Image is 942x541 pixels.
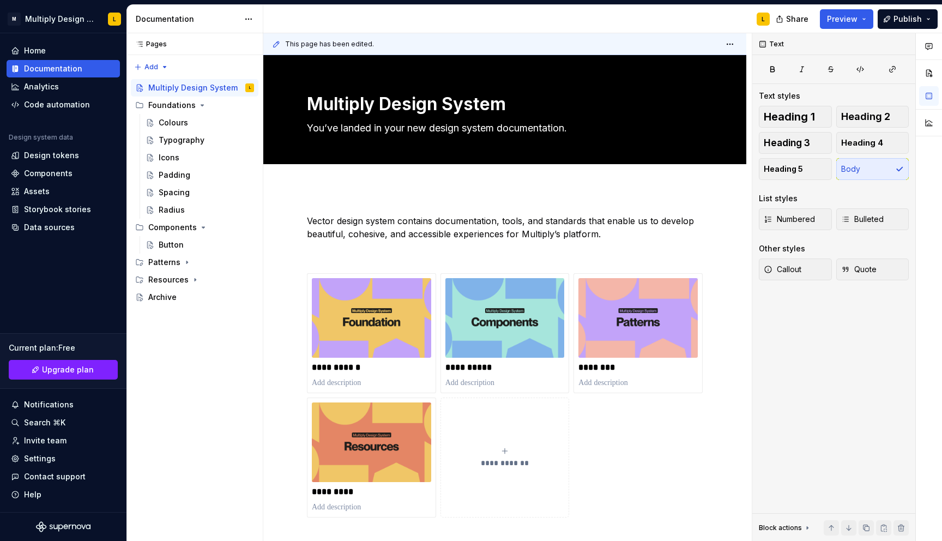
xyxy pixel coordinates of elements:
div: Block actions [759,520,812,536]
a: Storybook stories [7,201,120,218]
a: Multiply Design SystemL [131,79,258,97]
button: Publish [878,9,938,29]
a: Components [7,165,120,182]
div: Notifications [24,399,74,410]
div: Colours [159,117,188,128]
button: Bulleted [836,208,909,230]
div: L [762,15,765,23]
div: Page tree [131,79,258,306]
div: Icons [159,152,179,163]
a: Typography [141,131,258,149]
span: Heading 2 [841,111,890,122]
span: Heading 1 [764,111,815,122]
div: L [113,15,116,23]
a: Documentation [7,60,120,77]
button: Heading 4 [836,132,909,154]
div: Patterns [131,254,258,271]
button: Share [770,9,816,29]
div: Settings [24,453,56,464]
span: Preview [827,14,858,25]
span: Share [786,14,808,25]
div: L [249,82,251,93]
a: Button [141,236,258,254]
a: Upgrade plan [9,360,118,380]
span: Publish [893,14,922,25]
div: Documentation [136,14,239,25]
button: Numbered [759,208,832,230]
button: Heading 5 [759,158,832,180]
span: This page has been edited. [285,40,374,49]
a: Colours [141,114,258,131]
button: Heading 2 [836,106,909,128]
a: Spacing [141,184,258,201]
div: Multiply Design System [148,82,238,93]
div: Text styles [759,91,800,101]
div: Analytics [24,81,59,92]
span: Numbered [764,214,815,225]
a: Icons [141,149,258,166]
span: Callout [764,264,801,275]
img: 71ae3f9f-d9ef-47dd-ade4-bb3378aac8ff.png [578,278,698,358]
div: Block actions [759,524,802,532]
a: Home [7,42,120,59]
button: Notifications [7,396,120,413]
div: Documentation [24,63,82,74]
button: Add [131,59,172,75]
div: List styles [759,193,798,204]
button: Heading 1 [759,106,832,128]
div: Contact support [24,471,86,482]
button: Callout [759,259,832,280]
a: Assets [7,183,120,200]
div: Padding [159,170,190,181]
div: Storybook stories [24,204,91,215]
span: Quote [841,264,877,275]
button: Quote [836,259,909,280]
span: Heading 3 [764,137,810,148]
div: Home [24,45,46,56]
div: Resources [148,274,189,285]
button: Search ⌘K [7,414,120,431]
div: Radius [159,205,185,215]
div: Pages [131,40,167,49]
a: Radius [141,201,258,219]
a: Analytics [7,78,120,95]
button: Preview [820,9,873,29]
a: Design tokens [7,147,120,164]
a: Archive [131,288,258,306]
a: Settings [7,450,120,467]
div: Invite team [24,435,67,446]
div: Typography [159,135,204,146]
textarea: You’ve landed in your new design system documentation. [305,119,701,137]
p: Vector design system contains documentation, tools, and standards that enable us to develop beaut... [307,214,703,241]
textarea: Multiply Design System [305,91,701,117]
div: Spacing [159,187,190,198]
img: 1e5a4824-f222-4963-8354-fbaccfc53cf4.png [312,402,431,482]
button: Contact support [7,468,120,485]
div: M [8,13,21,26]
div: Resources [131,271,258,288]
div: Components [24,168,73,179]
button: Heading 3 [759,132,832,154]
div: Foundations [148,100,196,111]
span: Upgrade plan [42,364,94,375]
div: Multiply Design System [25,14,95,25]
svg: Supernova Logo [36,521,90,532]
img: 29e9d29d-21ef-4a77-a6cb-7463d992183b.png [312,278,431,358]
div: Patterns [148,257,180,268]
div: Button [159,239,184,250]
div: Other styles [759,243,805,254]
div: Data sources [24,222,75,233]
div: Design tokens [24,150,79,161]
span: Heading 5 [764,164,803,175]
div: Code automation [24,99,90,110]
div: Current plan : Free [9,342,118,353]
div: Design system data [9,133,73,142]
span: Heading 4 [841,137,883,148]
a: Padding [141,166,258,184]
span: Add [144,63,158,71]
div: Components [131,219,258,236]
button: Help [7,486,120,503]
div: Assets [24,186,50,197]
div: Search ⌘K [24,417,65,428]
